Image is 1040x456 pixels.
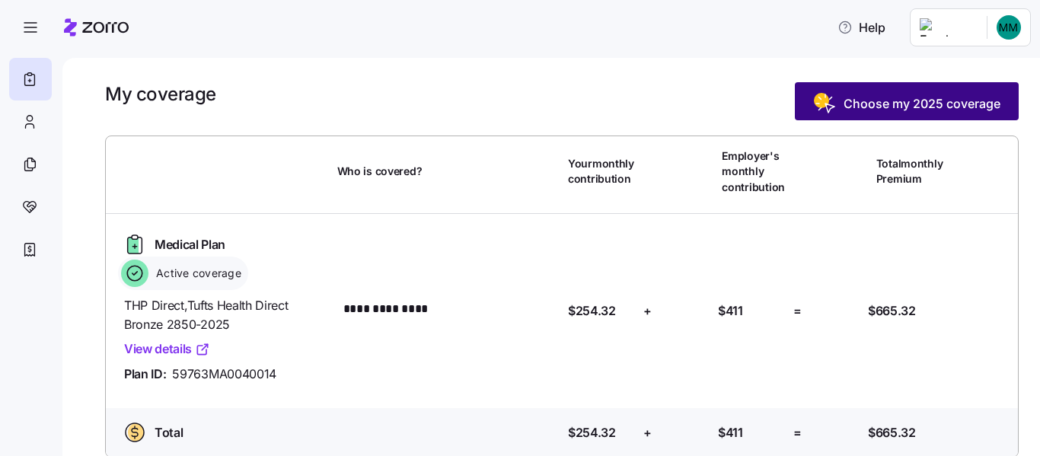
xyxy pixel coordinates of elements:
[844,94,1000,113] span: Choose my 2025 coverage
[718,423,743,442] span: $411
[643,423,652,442] span: +
[837,18,885,37] span: Help
[722,148,786,195] span: Employer's monthly contribution
[920,18,975,37] img: Employer logo
[793,301,802,320] span: =
[152,266,241,281] span: Active coverage
[155,235,225,254] span: Medical Plan
[105,82,216,106] h1: My coverage
[337,164,423,179] span: Who is covered?
[568,423,616,442] span: $254.32
[568,301,616,320] span: $254.32
[124,296,325,334] span: THP Direct , Tufts Health Direct Bronze 2850-2025
[172,365,276,384] span: 59763MA0040014
[793,423,802,442] span: =
[868,423,916,442] span: $665.32
[825,12,898,43] button: Help
[124,365,166,384] span: Plan ID:
[155,423,183,442] span: Total
[124,340,210,359] a: View details
[568,156,634,187] span: Your monthly contribution
[868,301,916,320] span: $665.32
[795,82,1019,120] button: Choose my 2025 coverage
[876,156,943,187] span: Total monthly Premium
[718,301,743,320] span: $411
[997,15,1021,40] img: c755b24413b9dd2d72a6415007913c01
[643,301,652,320] span: +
